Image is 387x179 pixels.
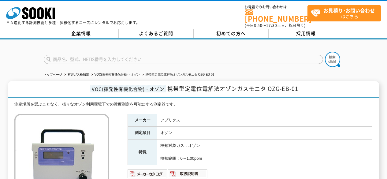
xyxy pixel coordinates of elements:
a: VOC(揮発性有機化合物)・オゾン [95,73,140,76]
div: 測定場所を選ぶことなく、様々なオゾン利用環境下での濃度測定を可能にする測定器です。 [14,101,372,108]
th: メーカー [128,114,157,127]
th: 測定項目 [128,127,157,140]
a: 初めての方へ [194,29,269,38]
a: 企業情報 [44,29,119,38]
span: (平日 ～ 土日、祝日除く) [245,23,305,28]
strong: お見積り･お問い合わせ [323,7,375,14]
a: 有害ガス検知器 [68,73,89,76]
a: 取扱説明書 [168,173,208,177]
span: はこちら [311,6,381,21]
span: 携帯型定電位電解法オゾンガスモニタ OZG-EB-01 [167,84,298,93]
th: 特長 [128,140,157,165]
td: オゾン [157,127,372,140]
input: 商品名、型式、NETIS番号を入力してください [44,55,323,64]
td: アプリクス [157,114,372,127]
span: 17:30 [266,23,277,28]
span: 8:50 [254,23,262,28]
a: お見積り･お問い合わせはこちら [307,5,381,21]
span: 初めての方へ [216,30,246,37]
a: 採用情報 [269,29,344,38]
span: VOC(揮発性有機化合物)・オゾン [90,85,166,92]
li: 携帯型定電位電解法オゾンガスモニタ OZG-EB-01 [141,72,214,78]
img: メーカーカタログ [128,169,168,179]
p: 日々進化する計測技術と多種・多様化するニーズにレンタルでお応えします。 [6,21,140,24]
a: トップページ [44,73,62,76]
img: 取扱説明書 [168,169,208,179]
img: btn_search.png [325,52,340,67]
a: [PHONE_NUMBER] [245,9,307,22]
span: お電話でのお問い合わせは [245,5,307,9]
td: 検知対象ガス：オゾン 検知範囲：0～1.00ppm [157,140,372,165]
a: よくあるご質問 [119,29,194,38]
a: メーカーカタログ [128,173,168,177]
